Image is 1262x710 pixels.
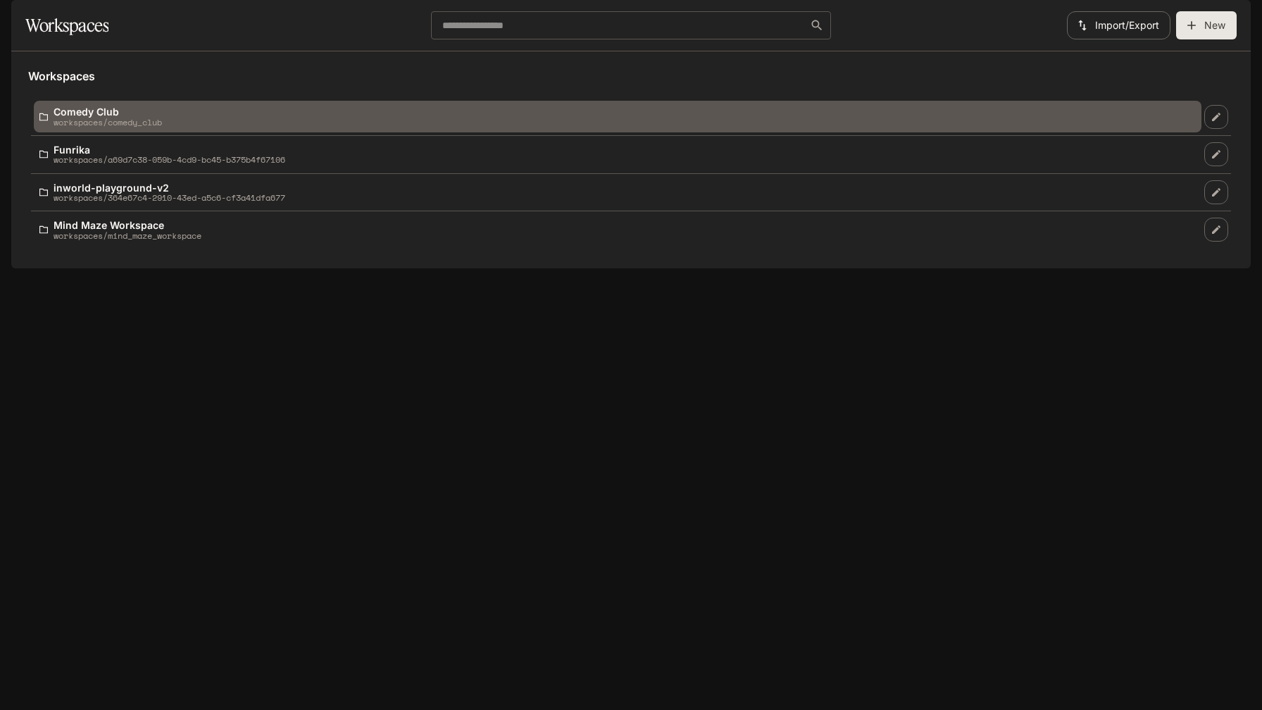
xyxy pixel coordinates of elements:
a: Funrikaworkspaces/a69d7c38-059b-4cd9-bc45-b375b4f67106 [34,139,1201,170]
p: workspaces/a69d7c38-059b-4cd9-bc45-b375b4f67106 [54,155,285,164]
a: Edit workspace [1204,142,1228,166]
p: inworld-playground-v2 [54,182,285,193]
p: workspaces/comedy_club [54,118,162,127]
p: workspaces/mind_maze_workspace [54,231,201,240]
a: Mind Maze Workspaceworkspaces/mind_maze_workspace [34,214,1201,246]
button: Create workspace [1176,11,1237,39]
a: Edit workspace [1204,180,1228,204]
p: Funrika [54,144,285,155]
p: Mind Maze Workspace [54,220,201,230]
h5: Workspaces [28,68,1234,84]
a: inworld-playground-v2workspaces/364e67c4-2910-43ed-a5c6-cf3a41dfa677 [34,177,1201,208]
p: Comedy Club [54,106,162,117]
a: Comedy Clubworkspaces/comedy_club [34,101,1201,132]
p: workspaces/364e67c4-2910-43ed-a5c6-cf3a41dfa677 [54,193,285,202]
button: Import/Export [1067,11,1170,39]
a: Edit workspace [1204,105,1228,129]
h1: Workspaces [25,11,108,39]
a: Edit workspace [1204,218,1228,242]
